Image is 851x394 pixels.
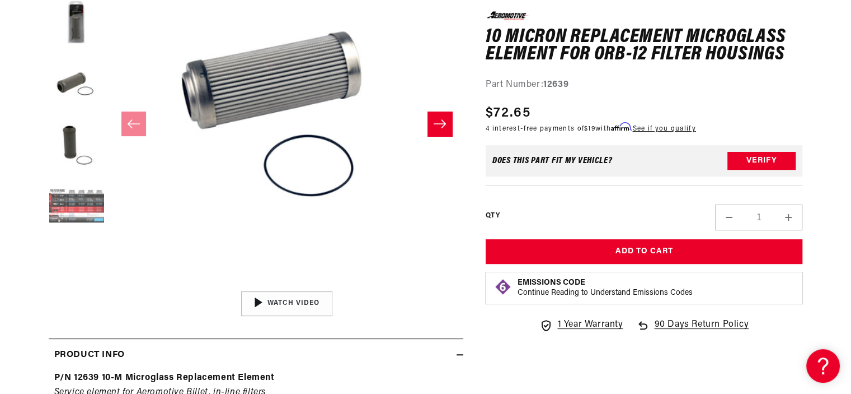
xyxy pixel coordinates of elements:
[49,117,105,173] button: Load image 5 in gallery view
[54,348,125,363] h2: Product Info
[486,28,803,63] h1: 10 Micron Replacement Microglass Element for ORB-12 Filter Housings
[557,318,623,332] span: 1 Year Warranty
[494,278,512,296] img: Emissions code
[49,339,463,372] summary: Product Info
[54,373,275,382] strong: P/N 12639 10-M Microglass Replacement Element
[636,318,749,344] a: 90 Days Return Policy
[121,112,146,136] button: Slide left
[543,80,568,89] strong: 12639
[427,112,452,136] button: Slide right
[49,179,105,235] button: Load image 6 in gallery view
[518,288,693,298] p: Continue Reading to Understand Emissions Codes
[611,123,631,131] span: Affirm
[492,156,613,165] div: Does This part fit My vehicle?
[584,126,595,132] span: $19
[539,318,623,332] a: 1 Year Warranty
[632,126,695,132] a: See if you qualify - Learn more about Affirm Financing (opens in modal)
[486,239,803,265] button: Add to Cart
[486,77,803,92] div: Part Number:
[486,211,500,220] label: QTY
[654,318,749,344] span: 90 Days Return Policy
[518,278,693,298] button: Emissions CodeContinue Reading to Understand Emissions Codes
[727,152,796,170] button: Verify
[486,123,696,134] p: 4 interest-free payments of with .
[518,279,585,287] strong: Emissions Code
[49,55,105,112] button: Load image 4 in gallery view
[486,103,530,123] span: $72.65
